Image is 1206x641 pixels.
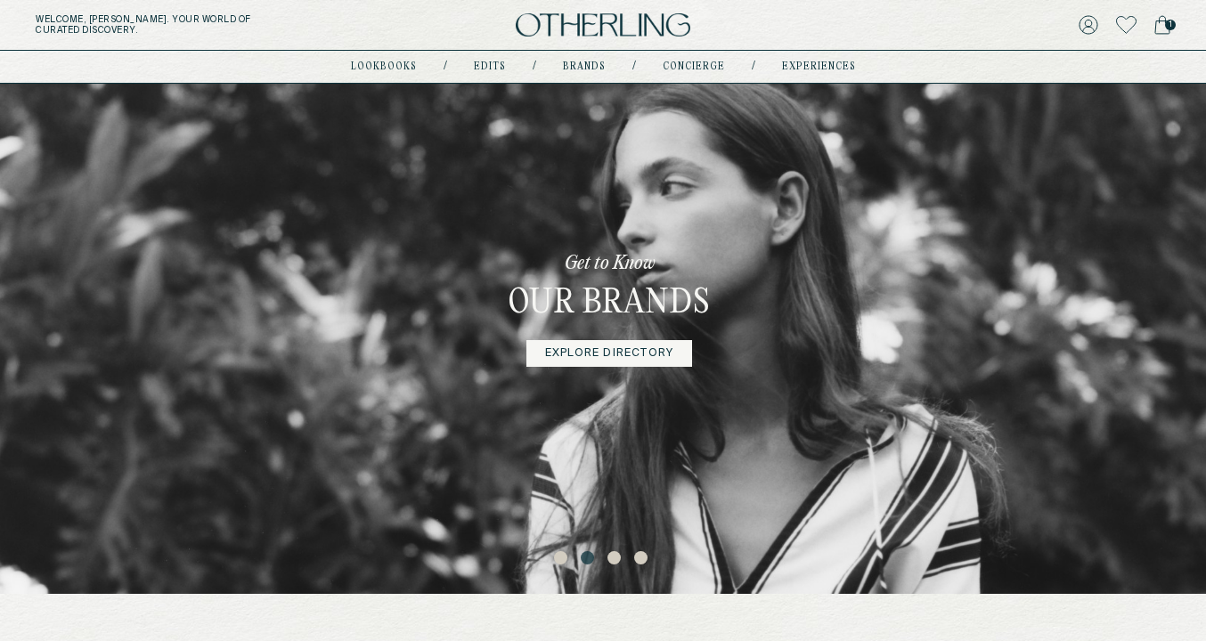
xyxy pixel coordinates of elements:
[1154,12,1170,37] a: 1
[509,283,711,326] h3: Our Brands
[632,60,636,74] div: /
[554,551,572,569] button: 1
[634,551,652,569] button: 4
[474,62,506,71] a: Edits
[563,62,606,71] a: Brands
[752,60,755,74] div: /
[533,60,536,74] div: /
[581,551,599,569] button: 2
[36,14,376,36] h5: Welcome, [PERSON_NAME] . Your world of curated discovery.
[607,551,625,569] button: 3
[782,62,856,71] a: experiences
[444,60,447,74] div: /
[565,251,655,276] p: Get to Know
[1165,20,1176,30] span: 1
[663,62,725,71] a: concierge
[351,62,417,71] a: lookbooks
[516,13,690,37] img: logo
[526,340,692,367] a: Explore Directory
